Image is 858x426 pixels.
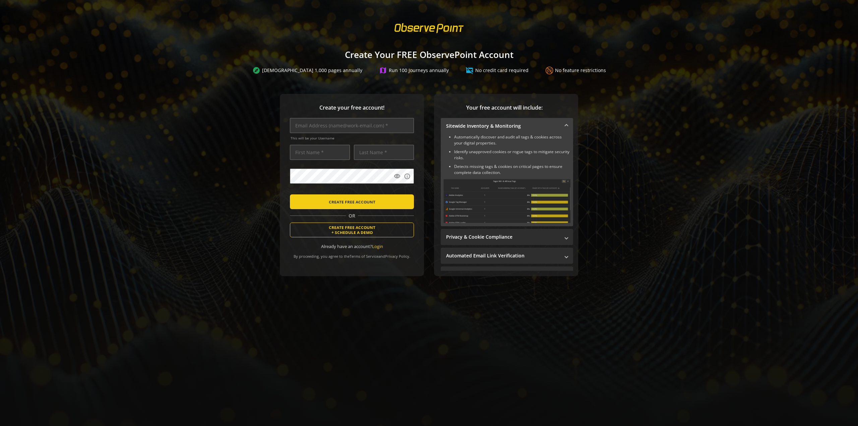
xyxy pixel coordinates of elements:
[454,134,570,146] li: Automatically discover and audit all tags & cookies across your digital properties.
[394,173,401,180] mat-icon: visibility
[404,173,411,180] mat-icon: info
[441,266,573,283] mat-expansion-panel-header: Performance Monitoring with Web Vitals
[290,194,414,209] button: CREATE FREE ACCOUNT
[441,229,573,245] mat-expansion-panel-header: Privacy & Cookie Compliance
[385,254,409,259] a: Privacy Policy
[441,104,568,112] span: Your free account will include:
[290,118,414,133] input: Email Address (name@work-email.com) *
[454,164,570,176] li: Detects missing tags & cookies on critical pages to ensure complete data collection.
[379,66,449,74] div: Run 100 Journeys annually
[379,66,387,74] mat-icon: map
[291,136,414,140] span: This will be your Username
[446,234,560,240] mat-panel-title: Privacy & Cookie Compliance
[329,196,375,208] span: CREATE FREE ACCOUNT
[446,252,560,259] mat-panel-title: Automated Email Link Verification
[454,149,570,161] li: Identify unapproved cookies or rogue tags to mitigate security risks.
[290,243,414,250] div: Already have an account?
[350,254,378,259] a: Terms of Service
[346,212,358,219] span: OR
[466,66,529,74] div: No credit card required
[290,249,414,259] div: By proceeding, you agree to the and .
[354,145,414,160] input: Last Name *
[290,223,414,237] button: CREATE FREE ACCOUNT+ SCHEDULE A DEMO
[446,123,560,129] mat-panel-title: Sitewide Inventory & Monitoring
[441,118,573,134] mat-expansion-panel-header: Sitewide Inventory & Monitoring
[545,66,606,74] div: No feature restrictions
[329,225,375,235] span: CREATE FREE ACCOUNT + SCHEDULE A DEMO
[290,104,414,112] span: Create your free account!
[372,243,383,249] a: Login
[252,66,260,74] mat-icon: explore
[441,248,573,264] mat-expansion-panel-header: Automated Email Link Verification
[466,66,474,74] mat-icon: credit_card_off
[290,145,350,160] input: First Name *
[441,134,573,226] div: Sitewide Inventory & Monitoring
[443,179,570,223] img: Sitewide Inventory & Monitoring
[252,66,362,74] div: [DEMOGRAPHIC_DATA] 1,000 pages annually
